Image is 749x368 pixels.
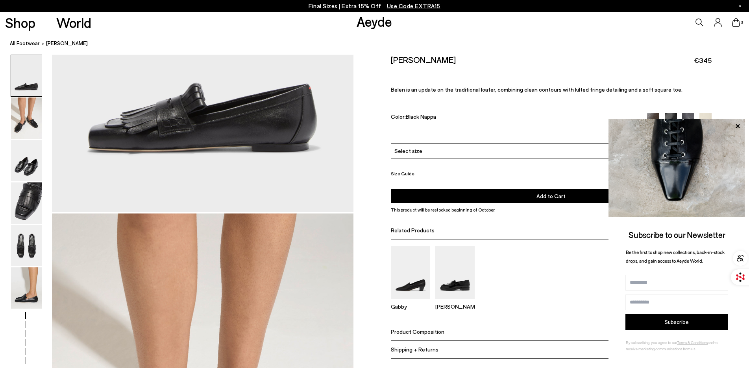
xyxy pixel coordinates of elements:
button: Size Guide [391,169,414,178]
span: Shipping + Returns [391,346,438,353]
span: €345 [694,55,712,65]
img: ca3f721fb6ff708a270709c41d776025.jpg [608,119,745,217]
img: Belen Tassel Loafers - Image 4 [11,182,42,224]
div: Color: [391,113,637,122]
img: Belen Tassel Loafers - Image 6 [11,267,42,309]
img: Gabby Almond-Toe Loafers [391,246,430,298]
p: [PERSON_NAME] [435,303,475,310]
span: [PERSON_NAME] [46,39,88,48]
span: Product Composition [391,328,444,335]
img: Leon Loafers [435,246,475,298]
a: Aeyde [357,13,392,29]
img: Belen Tassel Loafers - Image 1 [11,55,42,96]
h2: [PERSON_NAME] [391,55,456,64]
a: Gabby Almond-Toe Loafers Gabby [391,293,430,310]
a: Leon Loafers [PERSON_NAME] [435,293,475,310]
button: Subscribe [625,314,728,330]
p: Belen is an update on the traditional loafer, combining clean contours with kilted fringe detaili... [391,86,712,93]
span: By subscribing, you agree to our [626,340,677,345]
span: Navigate to /collections/ss25-final-sizes [387,2,440,9]
p: Final Sizes | Extra 15% Off [309,1,440,11]
span: Select size [394,147,422,155]
p: Gabby [391,303,430,310]
a: Shop [5,16,35,29]
img: Belen Tassel Loafers - Image 3 [11,140,42,181]
nav: breadcrumb [10,33,749,55]
img: Belen Tassel Loafers - Image 5 [11,225,42,266]
a: 0 [732,18,740,27]
span: 0 [740,20,744,25]
p: This product will be restocked beginning of October. [391,206,712,213]
a: World [56,16,91,29]
span: Be the first to shop new collections, back-in-stock drops, and gain access to Aeyde World. [626,249,725,264]
span: Subscribe to our Newsletter [629,230,725,239]
a: Terms & Conditions [677,340,708,345]
img: Belen Tassel Loafers - Image 2 [11,98,42,139]
span: Black Nappa [406,113,436,120]
a: All Footwear [10,39,40,48]
span: Related Products [391,227,435,234]
span: Add to Cart [536,193,566,199]
button: Add to Cart [391,189,712,203]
